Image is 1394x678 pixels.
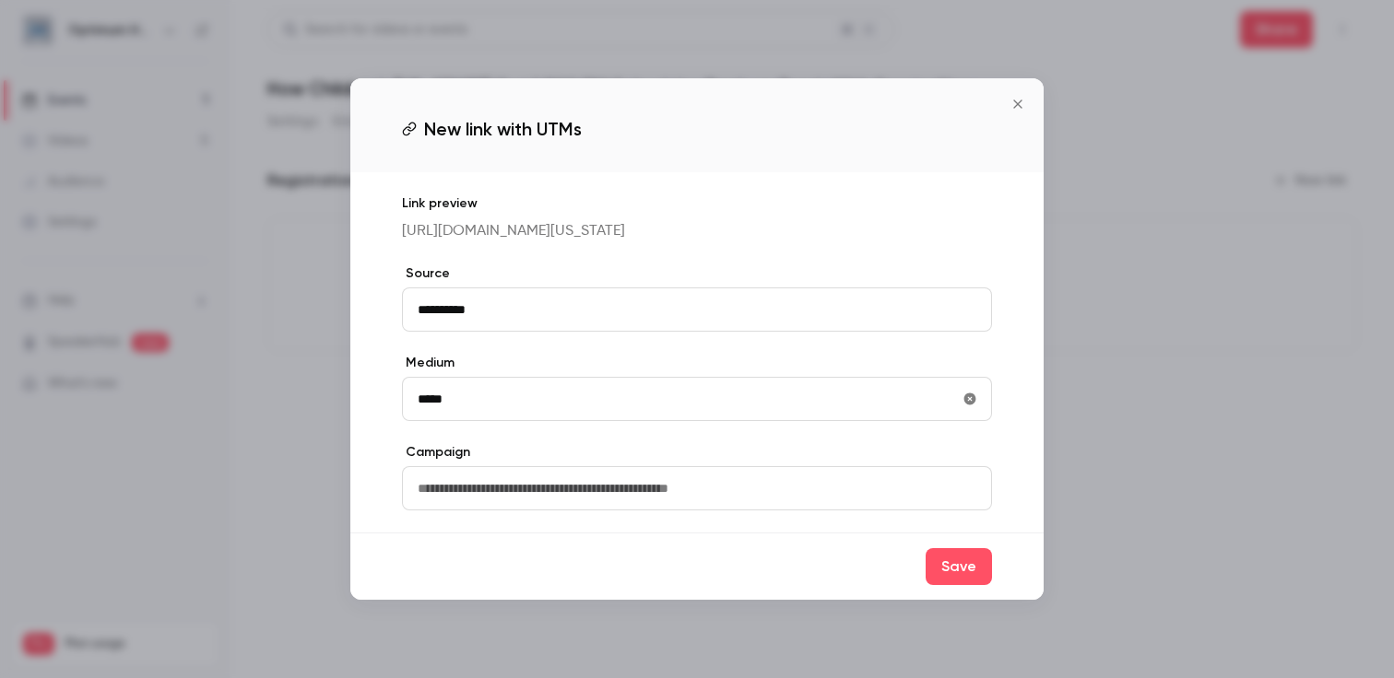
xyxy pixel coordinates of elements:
p: [URL][DOMAIN_NAME][US_STATE] [402,220,992,242]
p: Link preview [402,194,992,213]
label: Medium [402,354,992,372]
label: Campaign [402,443,992,462]
button: Save [926,548,992,585]
button: utmMedium [955,384,985,414]
span: New link with UTMs [424,115,582,143]
button: Close [999,86,1036,123]
label: Source [402,264,992,283]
